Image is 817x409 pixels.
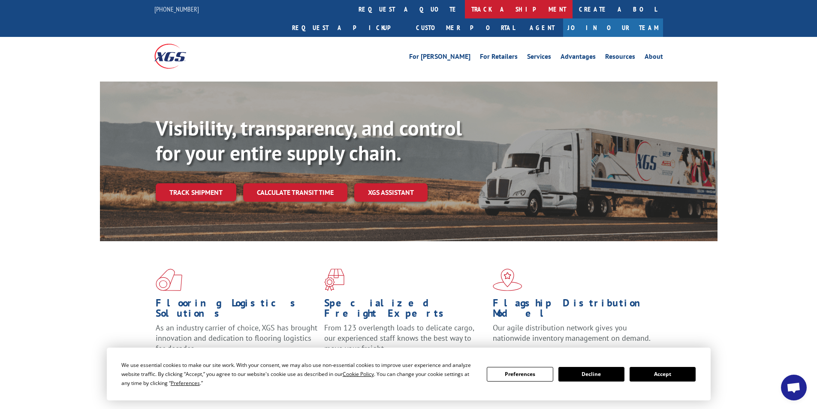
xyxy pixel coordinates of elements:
[121,361,476,388] div: We use essential cookies to make our site work. With your consent, we may also use non-essential ...
[493,269,522,291] img: xgs-icon-flagship-distribution-model-red
[324,323,486,361] p: From 123 overlength loads to delicate cargo, our experienced staff knows the best way to move you...
[286,18,410,37] a: Request a pickup
[605,53,635,63] a: Resources
[558,367,624,382] button: Decline
[171,379,200,387] span: Preferences
[324,298,486,323] h1: Specialized Freight Experts
[563,18,663,37] a: Join Our Team
[156,298,318,323] h1: Flooring Logistics Solutions
[630,367,696,382] button: Accept
[324,269,344,291] img: xgs-icon-focused-on-flooring-red
[243,183,347,202] a: Calculate transit time
[781,375,807,400] a: Open chat
[493,323,651,343] span: Our agile distribution network gives you nationwide inventory management on demand.
[645,53,663,63] a: About
[156,115,462,166] b: Visibility, transparency, and control for your entire supply chain.
[409,53,470,63] a: For [PERSON_NAME]
[156,183,236,201] a: Track shipment
[493,298,655,323] h1: Flagship Distribution Model
[354,183,428,202] a: XGS ASSISTANT
[410,18,521,37] a: Customer Portal
[154,5,199,13] a: [PHONE_NUMBER]
[521,18,563,37] a: Agent
[156,323,317,353] span: As an industry carrier of choice, XGS has brought innovation and dedication to flooring logistics...
[561,53,596,63] a: Advantages
[480,53,518,63] a: For Retailers
[343,370,374,378] span: Cookie Policy
[156,269,182,291] img: xgs-icon-total-supply-chain-intelligence-red
[107,348,711,400] div: Cookie Consent Prompt
[527,53,551,63] a: Services
[487,367,553,382] button: Preferences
